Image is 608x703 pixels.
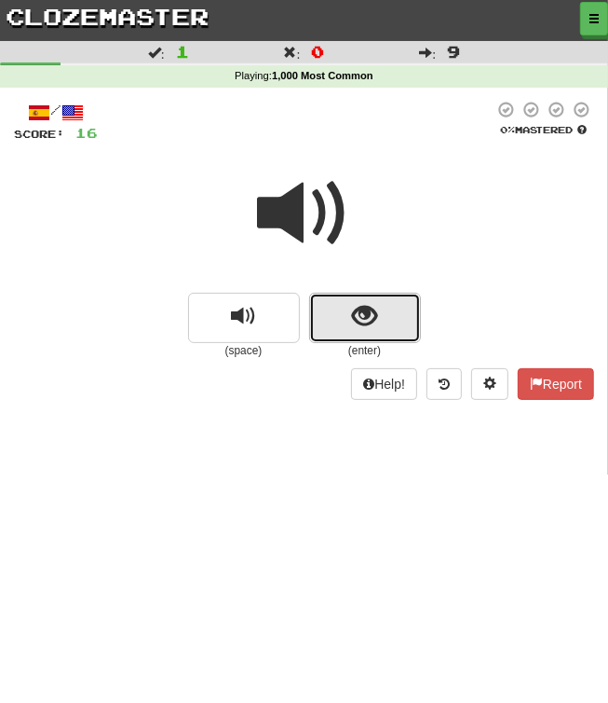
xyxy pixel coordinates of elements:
span: 0 [311,42,324,61]
strong: 1,000 Most Common [272,70,373,81]
span: : [419,46,436,59]
small: (enter) [309,343,421,359]
small: (space) [188,343,300,359]
span: : [148,46,165,59]
button: Report [518,368,594,400]
span: : [284,46,301,59]
span: 16 [75,125,98,141]
button: Help! [351,368,417,400]
div: / [14,101,98,124]
span: 9 [447,42,460,61]
button: show sentence [309,293,421,343]
span: 1 [176,42,189,61]
span: Score: [14,128,64,140]
button: replay audio [188,293,300,343]
span: 0 % [501,124,516,135]
div: Mastered [493,123,594,136]
button: Round history (alt+y) [426,368,462,400]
